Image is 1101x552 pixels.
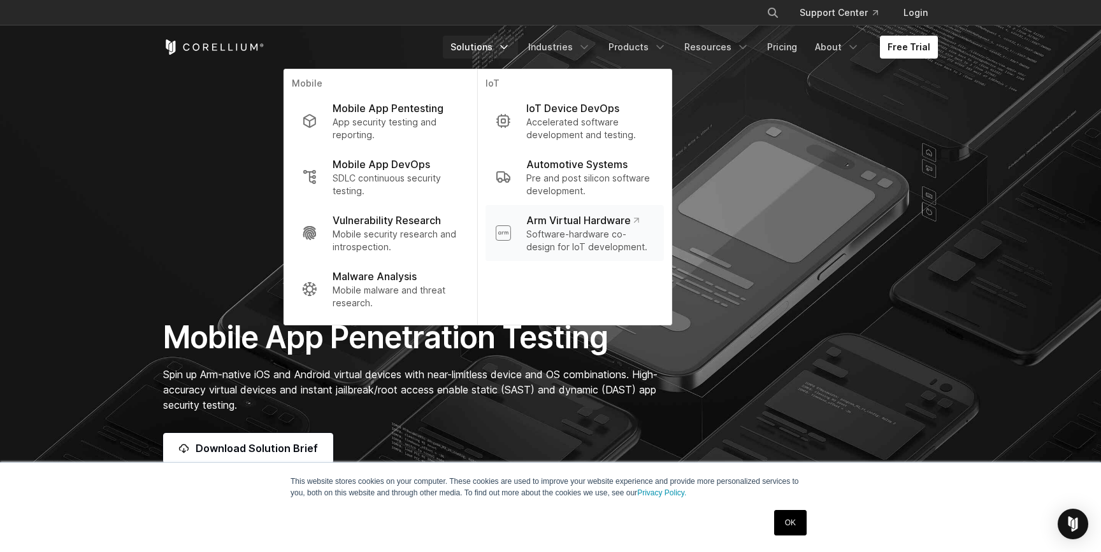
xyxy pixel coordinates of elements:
p: SDLC continuous security testing. [333,172,459,197]
a: Free Trial [880,36,938,59]
p: Mobile malware and threat research. [333,284,459,309]
p: Mobile [292,77,470,93]
a: Malware Analysis Mobile malware and threat research. [292,261,470,317]
a: Industries [521,36,598,59]
p: Mobile security research and introspection. [333,228,459,253]
a: IoT Device DevOps Accelerated software development and testing. [486,93,664,149]
a: Privacy Policy. [637,488,686,497]
p: Accelerated software development and testing. [526,116,654,141]
a: Mobile App Pentesting App security testing and reporting. [292,93,470,149]
span: Download Solution Brief [196,441,318,456]
a: Arm Virtual Hardware Software-hardware co-design for IoT development. [486,205,664,261]
p: IoT [486,77,664,93]
a: Mobile App DevOps SDLC continuous security testing. [292,149,470,205]
a: Solutions [443,36,518,59]
div: Navigation Menu [751,1,938,24]
a: Corellium Home [163,39,264,55]
p: App security testing and reporting. [333,116,459,141]
a: Support Center [789,1,888,24]
span: Spin up Arm-native iOS and Android virtual devices with near-limitless device and OS combinations... [163,368,658,411]
a: About [807,36,867,59]
p: Software-hardware co-design for IoT development. [526,228,654,253]
div: Navigation Menu [443,36,938,59]
p: Vulnerability Research [333,213,441,228]
a: Products [601,36,674,59]
p: Malware Analysis [333,269,417,284]
p: Pre and post silicon software development. [526,172,654,197]
p: Mobile App Pentesting [333,101,443,116]
div: Open Intercom Messenger [1058,509,1088,539]
p: Automotive Systems [526,157,628,172]
p: IoT Device DevOps [526,101,619,116]
h1: Mobile App Penetration Testing [163,318,671,357]
p: This website stores cookies on your computer. These cookies are used to improve your website expe... [291,476,810,499]
a: Download Solution Brief [163,433,333,464]
a: Login [893,1,938,24]
a: Resources [677,36,757,59]
a: OK [774,510,807,535]
p: Arm Virtual Hardware [526,213,639,228]
a: Vulnerability Research Mobile security research and introspection. [292,205,470,261]
p: Mobile App DevOps [333,157,430,172]
button: Search [761,1,784,24]
a: Automotive Systems Pre and post silicon software development. [486,149,664,205]
a: Pricing [759,36,805,59]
